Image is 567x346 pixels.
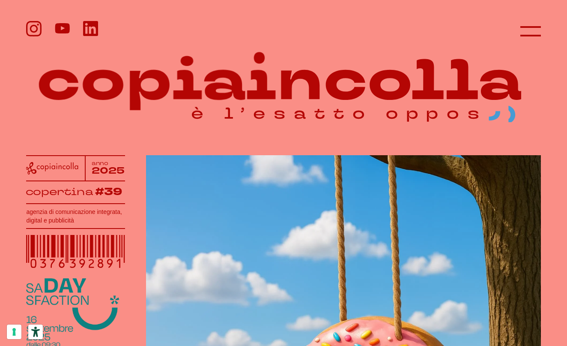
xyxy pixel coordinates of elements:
h1: agenzia di comunicazione integrata, digital e pubblicità [26,208,125,225]
tspan: #39 [97,184,125,199]
button: Le tue preferenze relative al consenso per le tecnologie di tracciamento [7,325,21,339]
button: Strumenti di accessibilità [28,325,43,339]
tspan: 2025 [92,164,125,177]
tspan: anno [92,159,109,167]
tspan: copertina [26,185,95,198]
